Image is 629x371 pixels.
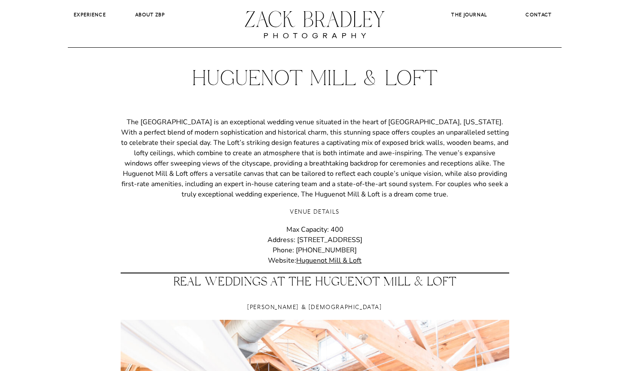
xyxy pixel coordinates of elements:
h3: [PERSON_NAME] & [DEMOGRAPHIC_DATA] [121,302,509,312]
b: About ZBP [135,12,165,18]
a: The Journal [445,11,494,19]
h3: Venue Details [121,206,509,217]
a: CONTACT [519,11,559,19]
a: Huguenot Mill & Loft [296,256,362,265]
h1: Huguenot Mill & Loft [165,67,465,92]
h2: Real Weddings at The Huguenot Mill & Loft [121,277,509,291]
p: Max Capacity: 400 Address: [STREET_ADDRESS] Phone: [PHONE_NUMBER] Website: [121,224,509,266]
p: The [GEOGRAPHIC_DATA] is an exceptional wedding venue situated in the heart of [GEOGRAPHIC_DATA],... [121,117,509,199]
b: The Journal [451,12,487,18]
b: CONTACT [526,12,552,18]
a: About ZBP [128,11,173,19]
b: Experience [74,12,106,18]
a: Experience [68,11,112,19]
